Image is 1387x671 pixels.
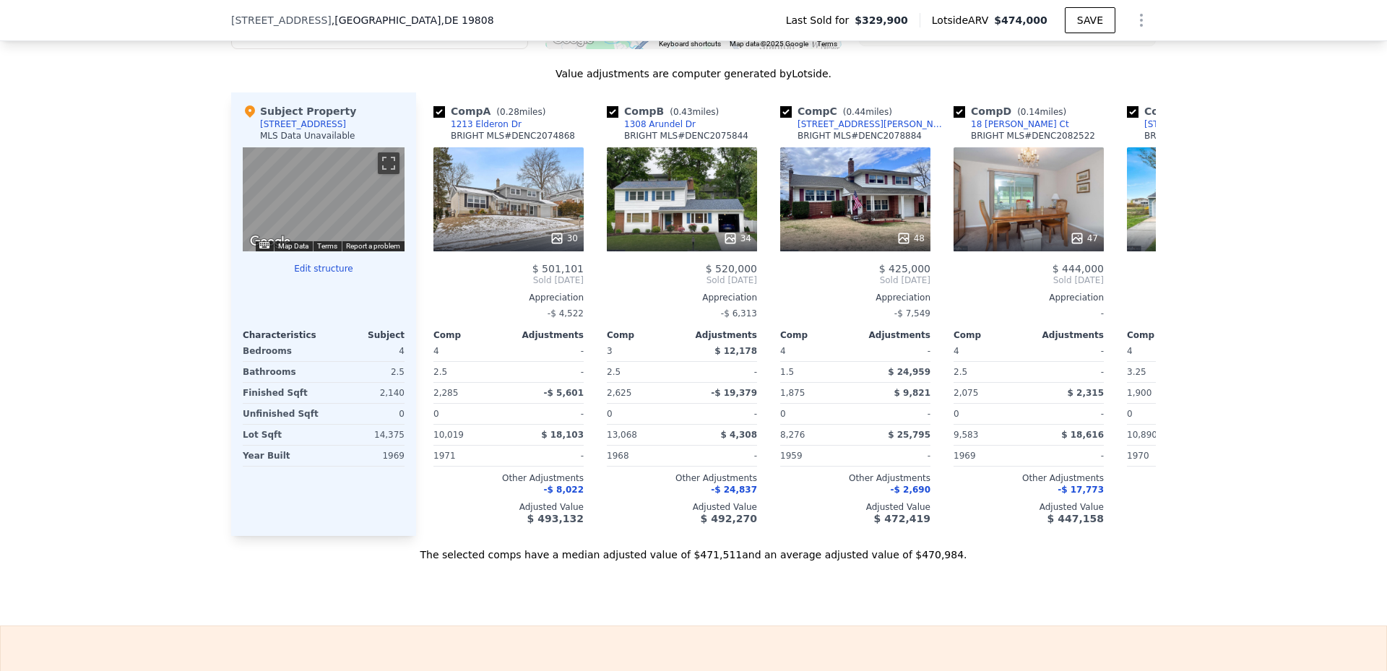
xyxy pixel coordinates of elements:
[954,104,1072,118] div: Comp D
[701,513,757,524] span: $ 492,270
[714,346,757,356] span: $ 12,178
[1127,346,1133,356] span: 4
[607,446,679,466] div: 1968
[730,40,808,48] span: Map data ©2025 Google
[780,472,930,484] div: Other Adjustments
[327,362,405,382] div: 2.5
[607,430,637,440] span: 13,068
[685,404,757,424] div: -
[971,118,1069,130] div: 18 [PERSON_NAME] Ct
[706,263,757,274] span: $ 520,000
[607,388,631,398] span: 2,625
[954,303,1104,324] div: -
[1011,107,1072,117] span: ( miles)
[1127,472,1277,484] div: Other Adjustments
[607,274,757,286] span: Sold [DATE]
[607,329,682,341] div: Comp
[846,107,865,117] span: 0.44
[532,263,584,274] span: $ 501,101
[491,107,551,117] span: ( miles)
[231,13,332,27] span: [STREET_ADDRESS]
[346,242,400,250] a: Report a problem
[544,388,584,398] span: -$ 5,601
[243,425,321,445] div: Lot Sqft
[780,446,852,466] div: 1959
[954,501,1104,513] div: Adjusted Value
[1127,274,1277,286] span: Sold [DATE]
[954,446,1026,466] div: 1969
[243,329,324,341] div: Characteristics
[327,383,405,403] div: 2,140
[888,367,930,377] span: $ 24,959
[894,308,930,319] span: -$ 7,549
[780,104,898,118] div: Comp C
[231,536,1156,562] div: The selected comps have a median adjusted value of $471,511 and an average adjusted value of $470...
[1127,292,1277,303] div: Appreciation
[896,231,925,246] div: 48
[327,425,405,445] div: 14,375
[723,231,751,246] div: 34
[324,329,405,341] div: Subject
[1032,362,1104,382] div: -
[664,107,725,117] span: ( miles)
[954,274,1104,286] span: Sold [DATE]
[858,404,930,424] div: -
[1127,388,1151,398] span: 1,900
[971,130,1095,142] div: BRIGHT MLS # DENC2082522
[1058,485,1104,495] span: -$ 17,773
[607,501,757,513] div: Adjusted Value
[685,362,757,382] div: -
[994,14,1047,26] span: $474,000
[1127,501,1277,513] div: Adjusted Value
[780,292,930,303] div: Appreciation
[327,446,405,466] div: 1969
[327,341,405,361] div: 4
[1029,329,1104,341] div: Adjustments
[243,404,321,424] div: Unfinished Sqft
[509,329,584,341] div: Adjustments
[1127,104,1244,118] div: Comp E
[1144,130,1269,142] div: BRIGHT MLS # DENC2079526
[780,501,930,513] div: Adjusted Value
[798,130,922,142] div: BRIGHT MLS # DENC2078884
[243,104,356,118] div: Subject Property
[711,485,757,495] span: -$ 24,837
[433,362,506,382] div: 2.5
[433,501,584,513] div: Adjusted Value
[624,130,748,142] div: BRIGHT MLS # DENC2075844
[1047,513,1104,524] span: $ 447,158
[433,472,584,484] div: Other Adjustments
[550,231,578,246] div: 30
[511,362,584,382] div: -
[888,430,930,440] span: $ 25,795
[954,292,1104,303] div: Appreciation
[433,446,506,466] div: 1971
[243,446,321,466] div: Year Built
[260,130,355,142] div: MLS Data Unavailable
[954,118,1069,130] a: 18 [PERSON_NAME] Ct
[659,39,721,49] button: Keyboard shortcuts
[1032,341,1104,361] div: -
[332,13,494,27] span: , [GEOGRAPHIC_DATA]
[433,104,551,118] div: Comp A
[780,430,805,440] span: 8,276
[607,362,679,382] div: 2.5
[780,346,786,356] span: 4
[260,118,346,130] div: [STREET_ADDRESS]
[607,409,613,419] span: 0
[721,308,757,319] span: -$ 6,313
[246,233,294,251] a: Open this area in Google Maps (opens a new window)
[1032,404,1104,424] div: -
[243,362,321,382] div: Bathrooms
[1127,329,1202,341] div: Comp
[954,409,959,419] span: 0
[544,485,584,495] span: -$ 8,022
[817,40,837,48] a: Terms (opens in new tab)
[1061,430,1104,440] span: $ 18,616
[317,242,337,250] a: Terms (opens in new tab)
[243,263,405,274] button: Edit structure
[798,118,948,130] div: [STREET_ADDRESS][PERSON_NAME]
[780,329,855,341] div: Comp
[607,346,613,356] span: 3
[511,446,584,466] div: -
